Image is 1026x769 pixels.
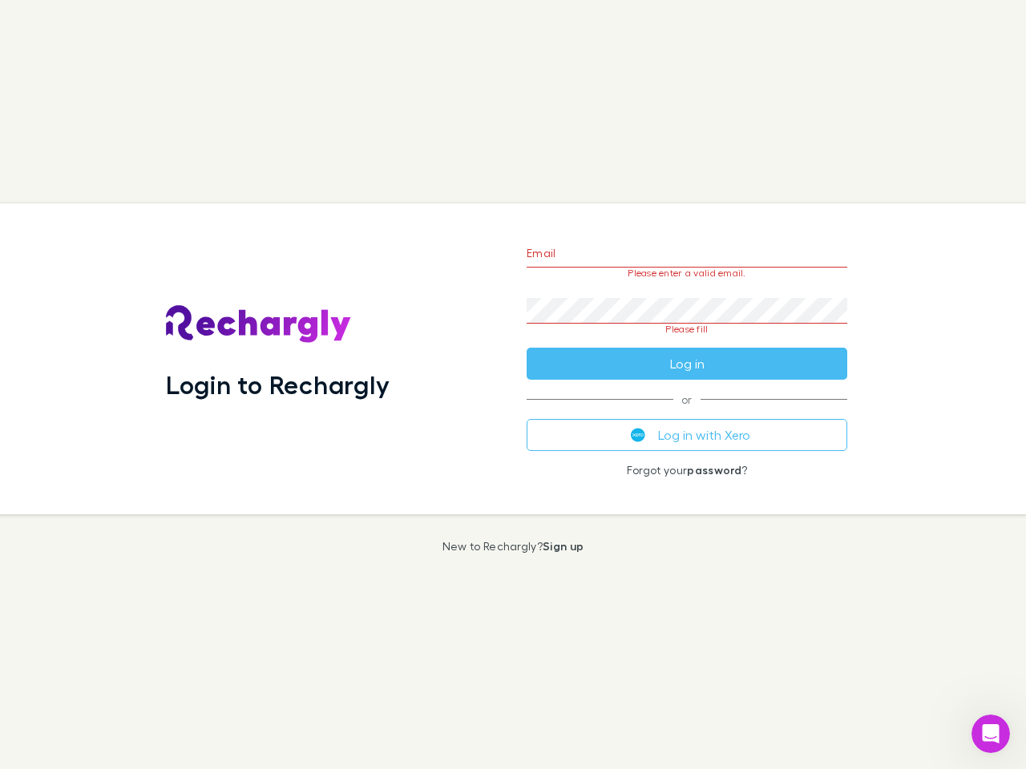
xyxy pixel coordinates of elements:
[543,539,584,553] a: Sign up
[527,268,847,279] p: Please enter a valid email.
[971,715,1010,753] iframe: Intercom live chat
[442,540,584,553] p: New to Rechargly?
[631,428,645,442] img: Xero's logo
[166,305,352,344] img: Rechargly's Logo
[166,369,390,400] h1: Login to Rechargly
[527,348,847,380] button: Log in
[527,464,847,477] p: Forgot your ?
[527,399,847,400] span: or
[527,419,847,451] button: Log in with Xero
[687,463,741,477] a: password
[527,324,847,335] p: Please fill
